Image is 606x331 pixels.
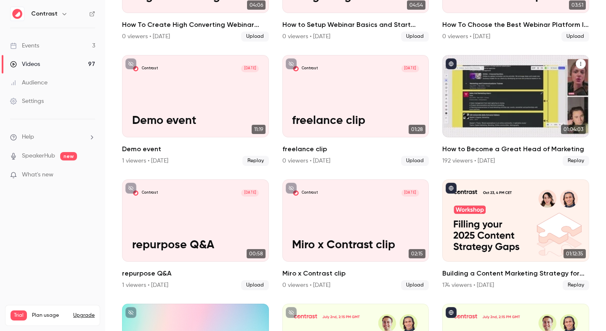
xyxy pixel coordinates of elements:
[122,179,269,290] a: repurpose Q&AContrast[DATE]repurpose Q&A00:58repurpose Q&A1 viewers • [DATE]Upload
[409,125,425,134] span: 01:28
[569,0,586,10] span: 03:51
[442,32,490,41] div: 0 viewers • [DATE]
[241,280,269,290] span: Upload
[10,60,40,68] div: Videos
[407,0,425,10] span: 04:54
[286,183,297,194] button: unpublished
[122,144,269,154] h2: Demo event
[125,183,136,194] button: unpublished
[73,312,95,319] button: Upgrade
[242,156,269,166] span: Replay
[409,249,425,258] span: 02:15
[561,32,589,42] span: Upload
[282,55,429,166] li: freelance clip
[282,157,330,165] div: 0 viewers • [DATE]
[446,307,457,318] button: published
[11,310,27,320] span: Trial
[132,239,259,252] p: repurpose Q&A
[10,79,48,87] div: Audience
[563,249,586,258] span: 01:12:35
[122,20,269,30] h2: How To Create High Converting Webinar Registration Pages
[252,125,266,134] span: 11:19
[282,55,429,166] a: freelance clipContrast[DATE]freelance clip01:28freelance clip0 viewers • [DATE]Upload
[401,65,419,72] span: [DATE]
[282,281,330,289] div: 0 viewers • [DATE]
[401,32,429,42] span: Upload
[122,268,269,278] h2: repurpose Q&A
[282,179,429,290] li: Miro x Contrast clip
[282,179,429,290] a: Miro x Contrast clipContrast[DATE]Miro x Contrast clip02:15Miro x Contrast clip0 viewers • [DATE]...
[10,97,44,105] div: Settings
[442,157,495,165] div: 192 viewers • [DATE]
[22,171,53,179] span: What's new
[122,179,269,290] li: repurpose Q&A
[122,55,269,166] li: Demo event
[247,0,266,10] span: 04:06
[22,152,55,160] a: SpeakerHub
[302,190,318,195] p: Contrast
[132,114,259,128] p: Demo event
[122,281,168,289] div: 1 viewers • [DATE]
[85,171,95,179] iframe: Noticeable Trigger
[442,55,589,166] a: 01:04:03How to Become a Great Head of Marketing192 viewers • [DATE]Replay
[401,156,429,166] span: Upload
[282,268,429,278] h2: Miro x Contrast clip
[442,281,494,289] div: 174 viewers • [DATE]
[125,307,136,318] button: unpublished
[292,239,419,252] p: Miro x Contrast clip
[401,280,429,290] span: Upload
[122,55,269,166] a: Demo eventContrast[DATE]Demo event11:19Demo event1 viewers • [DATE]Replay
[401,189,419,197] span: [DATE]
[142,66,158,71] p: Contrast
[11,7,24,21] img: Contrast
[442,179,589,290] a: 01:12:35Building a Content Marketing Strategy for 2025174 viewers • [DATE]Replay
[282,144,429,154] h2: freelance clip
[241,65,259,72] span: [DATE]
[125,58,136,69] button: unpublished
[60,152,77,160] span: new
[442,55,589,166] li: How to Become a Great Head of Marketing
[241,189,259,197] span: [DATE]
[282,20,429,30] h2: How to Setup Webinar Basics and Start Integrating With HubSpot
[122,32,170,41] div: 0 viewers • [DATE]
[292,114,419,128] p: freelance clip
[286,307,297,318] button: unpublished
[31,10,58,18] h6: Contrast
[446,58,457,69] button: published
[241,32,269,42] span: Upload
[561,125,586,134] span: 01:04:03
[122,157,168,165] div: 1 viewers • [DATE]
[563,156,589,166] span: Replay
[442,144,589,154] h2: How to Become a Great Head of Marketing
[32,312,68,319] span: Plan usage
[10,133,95,142] li: help-dropdown-opener
[563,280,589,290] span: Replay
[142,190,158,195] p: Contrast
[442,179,589,290] li: Building a Content Marketing Strategy for 2025
[302,66,318,71] p: Contrast
[10,42,39,50] div: Events
[286,58,297,69] button: unpublished
[442,268,589,278] h2: Building a Content Marketing Strategy for 2025
[446,183,457,194] button: published
[22,133,34,142] span: Help
[247,249,266,258] span: 00:58
[282,32,330,41] div: 0 viewers • [DATE]
[442,20,589,30] h2: How To Choose the Best Webinar Platform If You Use HubSpot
